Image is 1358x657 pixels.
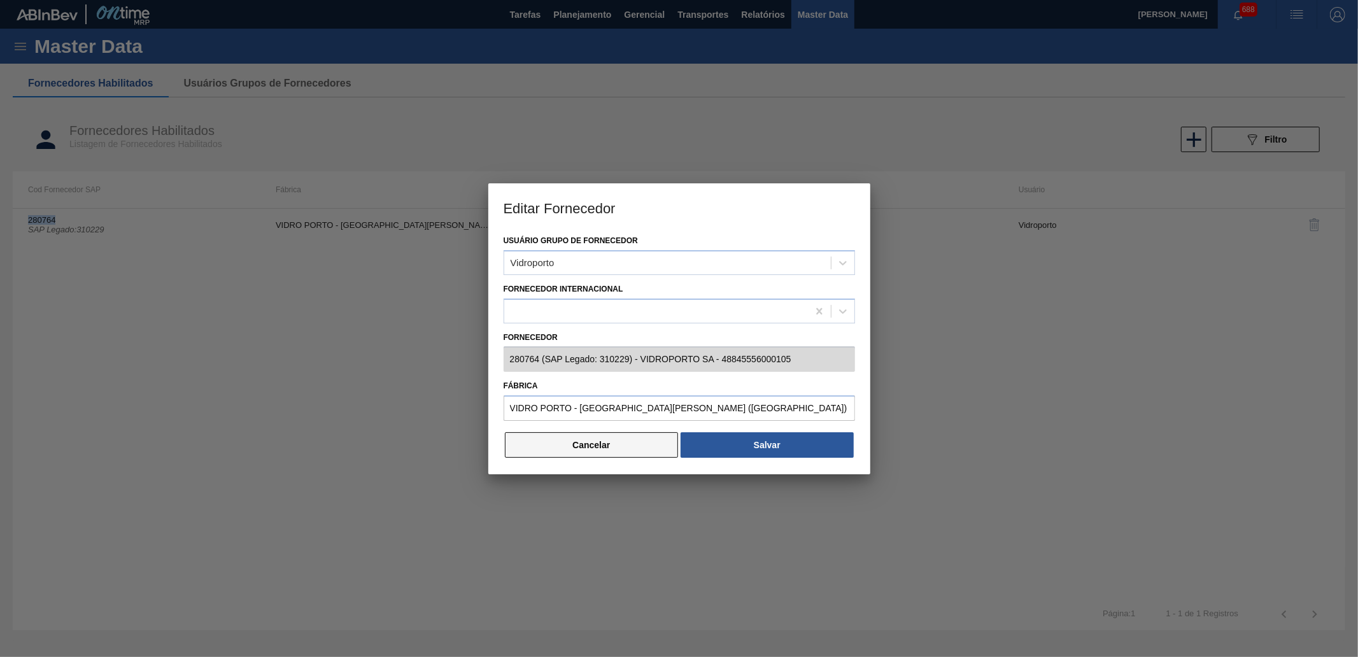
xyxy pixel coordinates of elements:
label: Usuário Grupo de Fornecedor [504,236,638,245]
button: Cancelar [505,432,679,458]
h3: Editar Fornecedor [488,183,870,232]
button: Salvar [681,432,853,458]
label: Fábrica [504,377,855,395]
label: Fornecedor [504,328,855,347]
div: Vidroporto [511,257,555,268]
label: Fornecedor Internacional [504,285,623,293]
